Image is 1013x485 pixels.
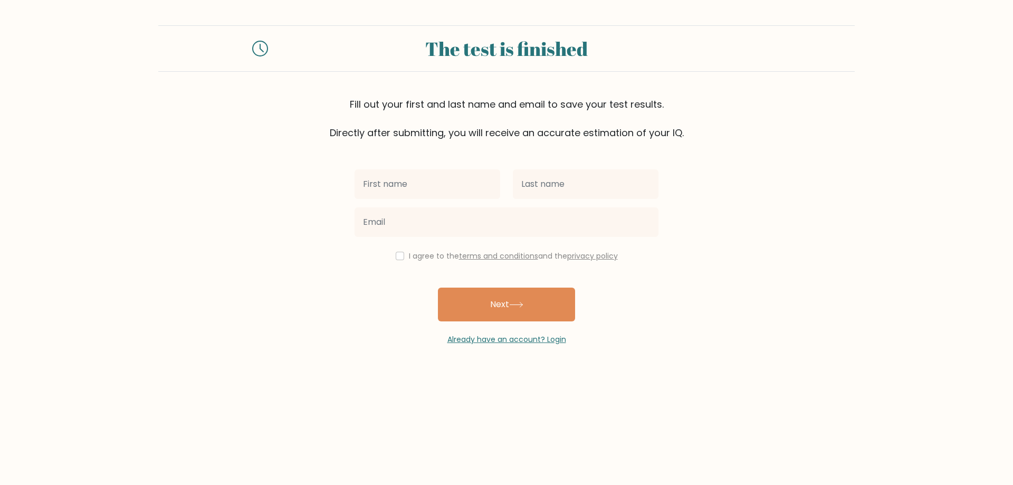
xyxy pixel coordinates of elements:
[281,34,732,63] div: The test is finished
[409,251,618,261] label: I agree to the and the
[459,251,538,261] a: terms and conditions
[513,169,658,199] input: Last name
[447,334,566,345] a: Already have an account? Login
[355,207,658,237] input: Email
[438,288,575,321] button: Next
[158,97,855,140] div: Fill out your first and last name and email to save your test results. Directly after submitting,...
[567,251,618,261] a: privacy policy
[355,169,500,199] input: First name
